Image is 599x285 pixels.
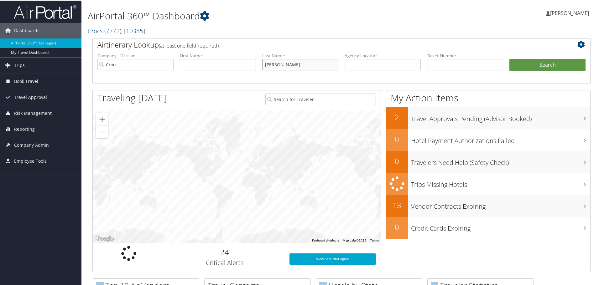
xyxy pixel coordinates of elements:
[262,52,338,58] label: Last Name:
[386,128,590,150] a: 0Hotel Payment Authorizations Failed
[169,246,280,257] h2: 24
[386,172,590,194] a: Trips Missing Hotels
[411,133,590,145] h3: Hotel Payment Authorizations Failed
[14,121,35,136] span: Reporting
[88,9,426,22] h1: AirPortal 360™ Dashboard
[97,39,544,49] h2: Airtinerary Lookup
[386,91,590,104] h1: My Action Items
[386,221,408,232] h2: 0
[411,111,590,123] h3: Travel Approvals Pending (Advisor Booked)
[386,111,408,122] h2: 2
[14,105,52,120] span: Risk Management
[386,150,590,172] a: 0Travelers Need Help (Safety Check)
[312,238,339,242] button: Keyboard shortcuts
[370,238,379,242] a: Terms (opens in new tab)
[345,52,421,58] label: Agency Locator:
[343,238,366,242] span: Map data ©2025
[289,253,376,264] a: View SecurityLogic®
[550,9,589,16] span: [PERSON_NAME]
[159,42,219,48] span: (at least one field required)
[96,125,108,138] button: Zoom out
[14,153,47,168] span: Employee Tools
[180,52,256,58] label: First Name:
[386,199,408,210] h2: 13
[14,22,39,38] span: Dashboards
[104,26,121,34] span: ( 7772 )
[14,57,25,73] span: Trips
[411,176,590,188] h3: Trips Missing Hotels
[14,4,76,19] img: airportal-logo.png
[411,220,590,232] h3: Credit Cards Expiring
[97,91,167,104] h1: Traveling [DATE]
[386,194,590,216] a: 13Vendor Contracts Expiring
[169,258,280,267] h3: Critical Alerts
[14,137,49,152] span: Company Admin
[386,133,408,144] h2: 0
[411,198,590,210] h3: Vendor Contracts Expiring
[386,216,590,238] a: 0Credit Cards Expiring
[88,26,145,34] a: Crocs
[411,155,590,166] h3: Travelers Need Help (Safety Check)
[546,3,595,22] a: [PERSON_NAME]
[386,106,590,128] a: 2Travel Approvals Pending (Advisor Booked)
[265,93,376,104] input: Search for Traveler
[97,52,174,58] label: Company - Division:
[14,73,38,89] span: Book Travel
[509,58,586,71] button: Search
[121,26,145,34] span: , [ 10385 ]
[427,52,503,58] label: Ticket Number:
[386,155,408,166] h2: 0
[96,112,108,125] button: Zoom in
[14,89,47,104] span: Travel Approval
[94,234,115,242] img: Google
[94,234,115,242] a: Open this area in Google Maps (opens a new window)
